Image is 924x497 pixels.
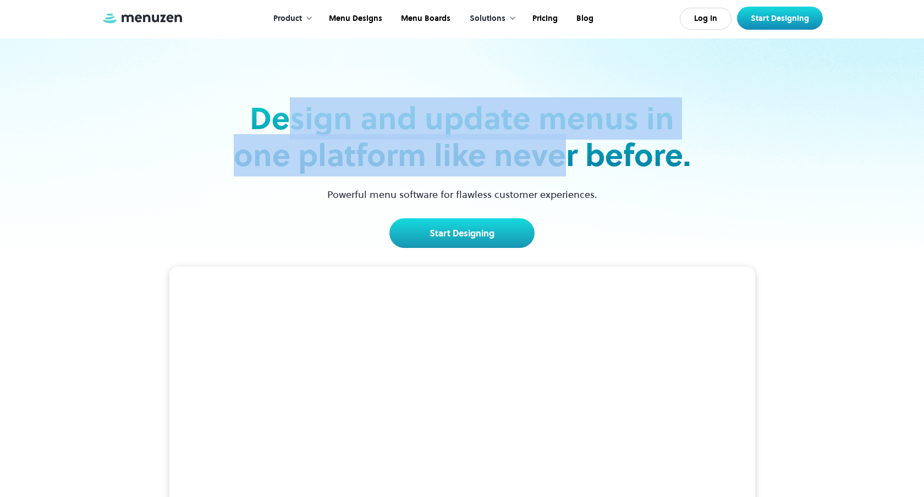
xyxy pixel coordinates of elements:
a: Start Designing [389,218,535,248]
p: Powerful menu software for flawless customer experiences. [313,187,611,202]
a: Log In [680,8,732,30]
div: Solutions [470,13,505,25]
div: Solutions [459,2,522,36]
a: Pricing [522,2,566,36]
a: Blog [566,2,602,36]
a: Menu Designs [318,2,391,36]
h2: Design and update menus in one platform like never before. [230,100,694,174]
a: Menu Boards [391,2,459,36]
a: Start Designing [737,7,823,30]
div: Product [262,2,318,36]
div: Product [273,13,302,25]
